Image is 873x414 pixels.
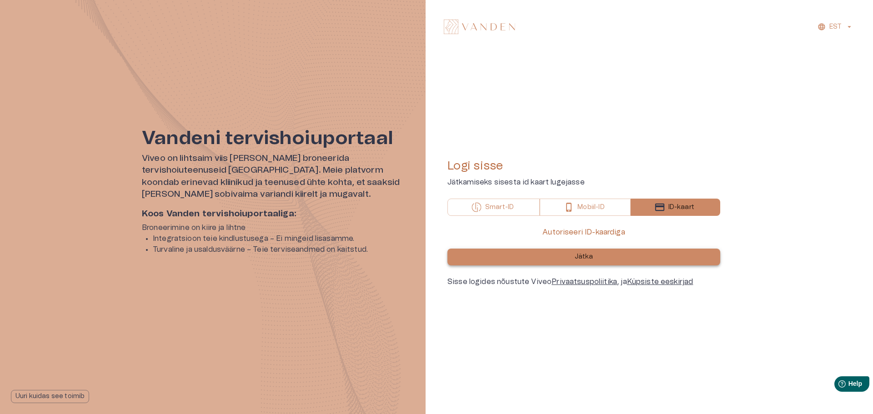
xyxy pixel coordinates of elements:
[540,199,630,216] button: Mobiil-ID
[552,278,617,285] a: Privaatsuspoliitika
[447,177,720,188] p: Jätkamiseks sisesta id kaart lugejasse
[447,199,540,216] button: Smart-ID
[447,249,720,265] button: Jätka
[485,203,514,212] p: Smart-ID
[668,203,694,212] p: ID-kaart
[575,252,593,262] p: Jätka
[577,203,604,212] p: Mobiil-ID
[542,227,625,238] p: Autoriseeri ID-kaardiga
[447,159,720,173] h4: Logi sisse
[15,392,85,401] p: Uuri kuidas see toimib
[816,20,855,34] button: EST
[802,373,873,398] iframe: Help widget launcher
[829,22,842,32] p: EST
[444,20,515,34] img: Vanden logo
[631,199,720,216] button: ID-kaart
[447,276,720,287] div: Sisse logides nõustute Viveo , ja
[627,278,693,285] a: Küpsiste eeskirjad
[11,390,89,403] button: Uuri kuidas see toimib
